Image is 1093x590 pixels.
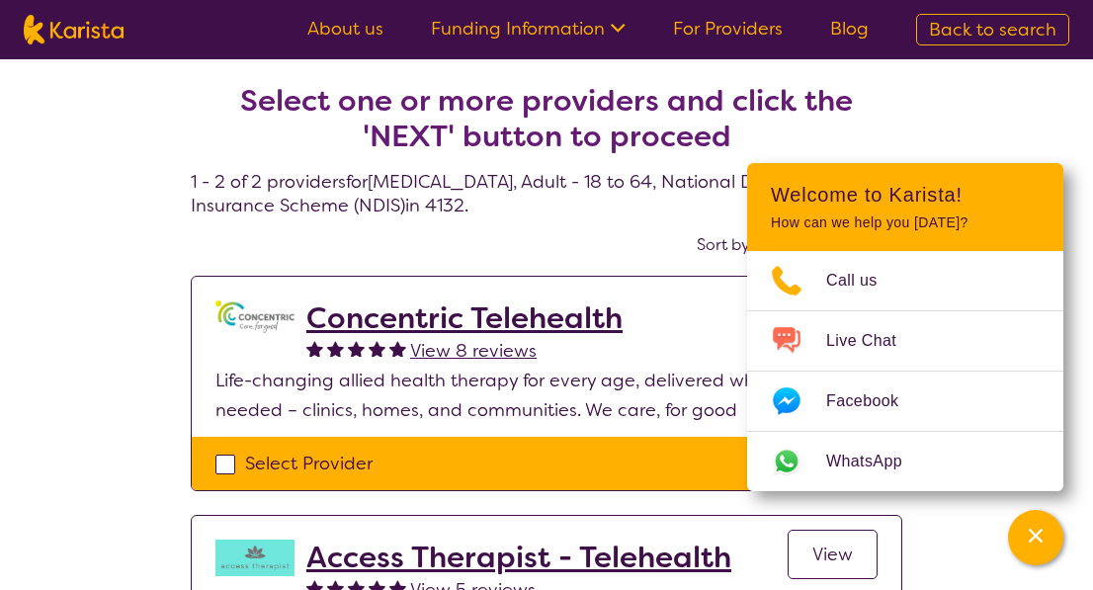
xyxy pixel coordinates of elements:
span: Facebook [826,386,922,416]
img: fullstar [389,340,406,357]
a: Blog [830,17,869,41]
ul: Choose channel [747,251,1063,491]
img: Karista logo [24,15,124,44]
label: Sort by: [697,234,754,255]
span: Back to search [929,18,1056,42]
h2: Select one or more providers and click the 'NEXT' button to proceed [214,83,879,154]
span: Live Chat [826,326,920,356]
p: Life-changing allied health therapy for every age, delivered where it’s needed – clinics, homes, ... [215,366,878,425]
button: Channel Menu [1008,510,1063,565]
a: Access Therapist - Telehealth [306,540,731,575]
a: Concentric Telehealth [306,300,623,336]
a: Funding Information [431,17,626,41]
a: Web link opens in a new tab. [747,432,1063,491]
span: View [812,543,853,566]
a: View [788,530,878,579]
a: For Providers [673,17,783,41]
span: WhatsApp [826,447,926,476]
img: hzy3j6chfzohyvwdpojv.png [215,540,294,576]
img: fullstar [348,340,365,357]
h2: Welcome to Karista! [771,183,1040,207]
a: View 8 reviews [410,336,537,366]
p: How can we help you [DATE]? [771,214,1040,231]
img: fullstar [369,340,385,357]
div: Channel Menu [747,163,1063,491]
img: fullstar [306,340,323,357]
a: Back to search [916,14,1069,45]
a: About us [307,17,383,41]
img: gbybpnyn6u9ix5kguem6.png [215,300,294,333]
span: View 8 reviews [410,339,537,363]
img: fullstar [327,340,344,357]
h4: 1 - 2 of 2 providers for [MEDICAL_DATA] , Adult - 18 to 64 , National Disability Insurance Scheme... [191,36,902,217]
span: Call us [826,266,901,295]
